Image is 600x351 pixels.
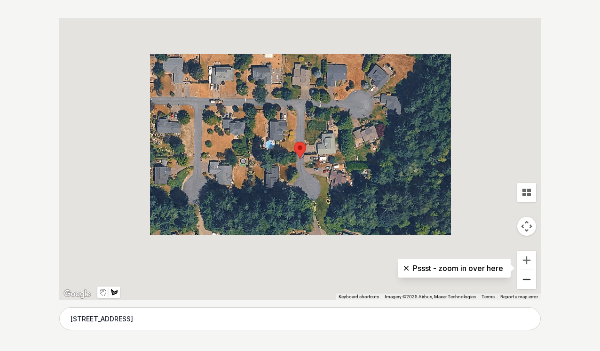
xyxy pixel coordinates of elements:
[482,294,495,299] a: Terms (opens in new tab)
[62,288,93,300] img: Google
[517,270,536,289] button: Zoom out
[62,288,93,300] a: Open this area in Google Maps (opens a new window)
[109,287,120,298] button: Draw a shape
[97,287,109,298] button: Stop drawing
[339,294,379,300] button: Keyboard shortcuts
[517,217,536,236] button: Map camera controls
[517,183,536,202] button: Tilt map
[500,294,538,299] a: Report a map error
[405,263,503,274] p: Pssst - zoom in over here
[517,251,536,270] button: Zoom in
[59,307,541,331] input: Enter your address to get started
[385,294,476,299] span: Imagery ©2025 Airbus, Maxar Technologies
